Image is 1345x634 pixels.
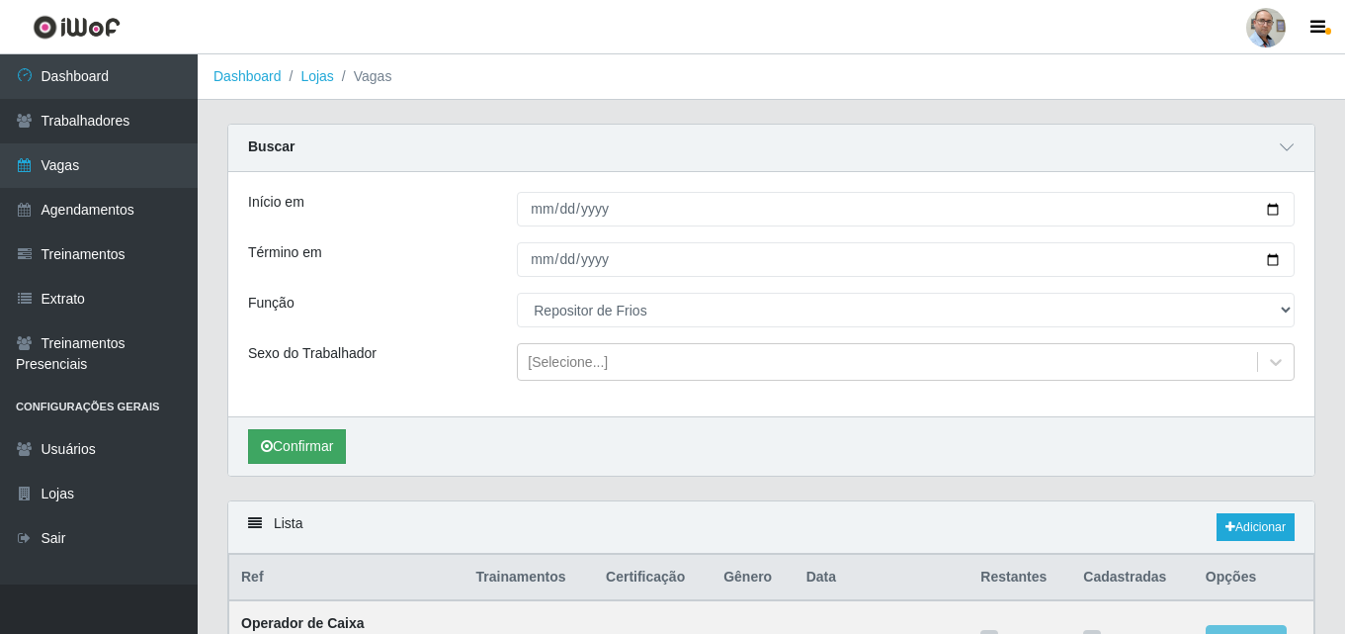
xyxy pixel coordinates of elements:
strong: Buscar [248,138,294,154]
a: Adicionar [1217,513,1295,541]
input: 00/00/0000 [517,242,1295,277]
a: Dashboard [213,68,282,84]
th: Cadastradas [1071,555,1194,601]
th: Restantes [968,555,1071,601]
th: Opções [1194,555,1314,601]
li: Vagas [334,66,392,87]
label: Término em [248,242,322,263]
th: Ref [229,555,464,601]
button: Confirmar [248,429,346,464]
th: Trainamentos [464,555,595,601]
strong: Operador de Caixa [241,615,365,631]
th: Gênero [712,555,795,601]
label: Início em [248,192,304,213]
img: CoreUI Logo [33,15,121,40]
nav: breadcrumb [198,54,1345,100]
th: Certificação [594,555,712,601]
div: Lista [228,501,1314,554]
th: Data [795,555,969,601]
a: Lojas [300,68,333,84]
input: 00/00/0000 [517,192,1295,226]
div: [Selecione...] [528,352,608,373]
label: Função [248,293,294,314]
label: Sexo do Trabalhador [248,343,377,364]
